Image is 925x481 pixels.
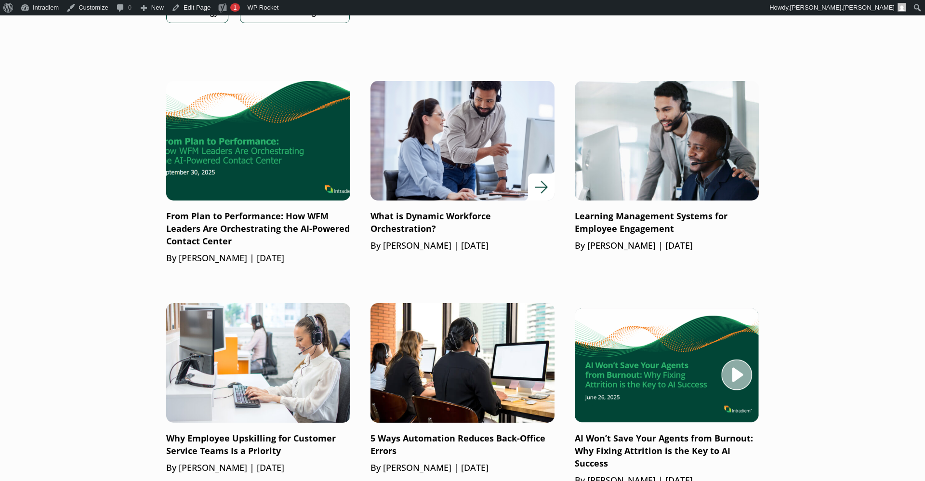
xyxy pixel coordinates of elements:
[370,210,555,235] p: What is Dynamic Workforce Orchestration?
[370,462,555,474] p: By [PERSON_NAME] | [DATE]
[370,81,555,252] a: What is Dynamic Workforce Orchestration?By [PERSON_NAME] | [DATE]
[166,432,350,457] p: Why Employee Upskilling for Customer Service Teams Is a Priority
[575,210,759,235] p: Learning Management Systems for Employee Engagement
[575,81,759,252] a: Learning Management Systems for Employee EngagementBy [PERSON_NAME] | [DATE]
[575,240,759,252] p: By [PERSON_NAME] | [DATE]
[166,462,350,474] p: By [PERSON_NAME] | [DATE]
[575,432,759,470] p: AI Won’t Save Your Agents from Burnout: Why Fixing Attrition is the Key to AI Success
[233,4,237,11] span: 1
[166,210,350,248] p: From Plan to Performance: How WFM Leaders Are Orchestrating the AI-Powered Contact Center
[370,303,555,474] a: 5 Ways Automation Reduces Back-Office ErrorsBy [PERSON_NAME] | [DATE]
[370,432,555,457] p: 5 Ways Automation Reduces Back-Office Errors
[370,240,555,252] p: By [PERSON_NAME] | [DATE]
[166,303,350,474] a: Why Employee Upskilling for Customer Service Teams Is a PriorityBy [PERSON_NAME] | [DATE]
[790,4,895,11] span: [PERSON_NAME].[PERSON_NAME]
[166,81,350,265] a: From Plan to Performance: How WFM Leaders Are Orchestrating the AI-Powered Contact CenterBy [PERS...
[166,252,350,265] p: By [PERSON_NAME] | [DATE]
